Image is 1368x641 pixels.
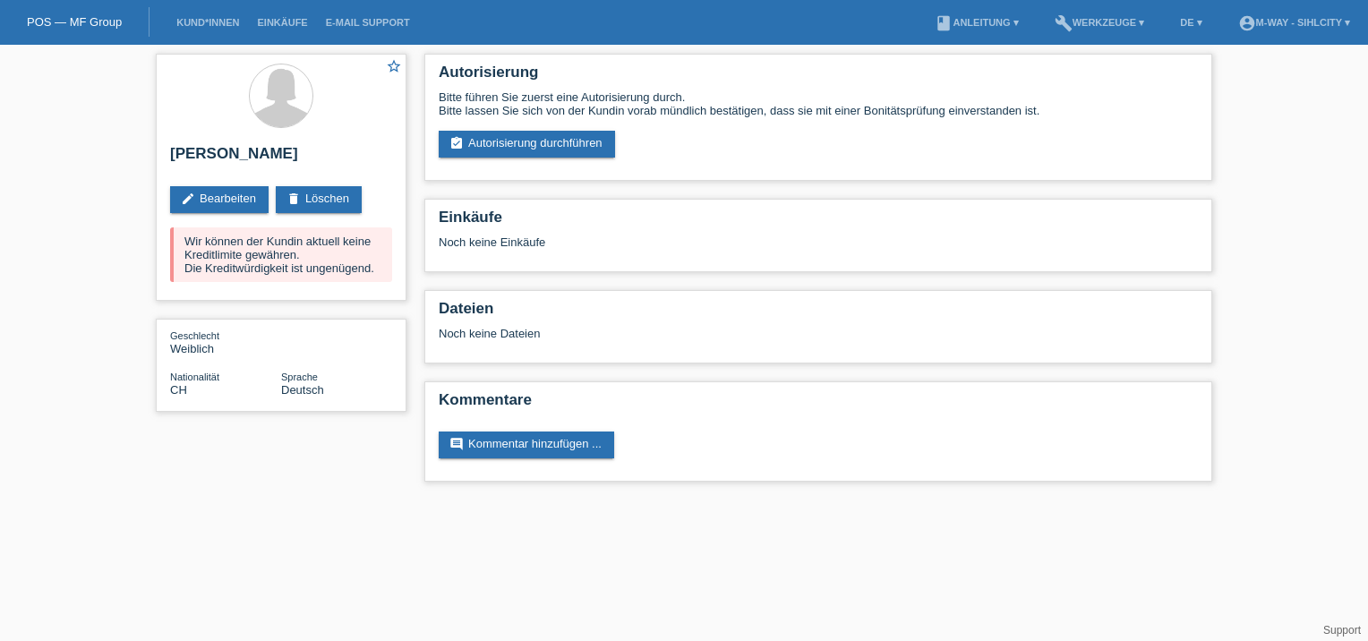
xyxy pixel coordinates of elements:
[439,432,614,458] a: commentKommentar hinzufügen ...
[181,192,195,206] i: edit
[1055,14,1073,32] i: build
[439,64,1198,90] h2: Autorisierung
[926,17,1027,28] a: bookAnleitung ▾
[439,300,1198,327] h2: Dateien
[281,383,324,397] span: Deutsch
[449,437,464,451] i: comment
[386,58,402,74] i: star_border
[439,235,1198,262] div: Noch keine Einkäufe
[170,186,269,213] a: editBearbeiten
[170,145,392,172] h2: [PERSON_NAME]
[386,58,402,77] a: star_border
[276,186,362,213] a: deleteLöschen
[935,14,953,32] i: book
[439,90,1198,117] div: Bitte führen Sie zuerst eine Autorisierung durch. Bitte lassen Sie sich von der Kundin vorab münd...
[1229,17,1359,28] a: account_circlem-way - Sihlcity ▾
[1323,624,1361,637] a: Support
[439,209,1198,235] h2: Einkäufe
[170,227,392,282] div: Wir können der Kundin aktuell keine Kreditlimite gewähren. Die Kreditwürdigkeit ist ungenügend.
[167,17,248,28] a: Kund*innen
[439,131,615,158] a: assignment_turned_inAutorisierung durchführen
[439,327,986,340] div: Noch keine Dateien
[317,17,419,28] a: E-Mail Support
[27,15,122,29] a: POS — MF Group
[1046,17,1154,28] a: buildWerkzeuge ▾
[170,329,281,355] div: Weiblich
[1238,14,1256,32] i: account_circle
[281,372,318,382] span: Sprache
[1171,17,1210,28] a: DE ▾
[439,391,1198,418] h2: Kommentare
[286,192,301,206] i: delete
[248,17,316,28] a: Einkäufe
[170,383,187,397] span: Schweiz
[170,330,219,341] span: Geschlecht
[449,136,464,150] i: assignment_turned_in
[170,372,219,382] span: Nationalität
